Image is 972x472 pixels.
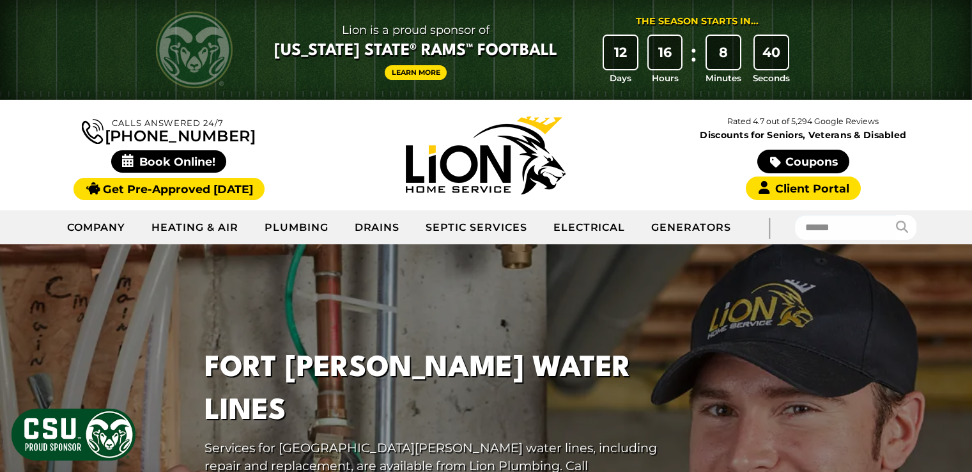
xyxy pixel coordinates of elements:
div: 8 [707,36,740,69]
p: Rated 4.7 out of 5,294 Google Reviews [645,114,962,129]
img: Lion Home Service [406,116,566,194]
div: 40 [755,36,788,69]
div: 16 [649,36,682,69]
span: Lion is a proud sponsor of [274,20,557,40]
div: The Season Starts in... [636,15,759,29]
a: Coupons [757,150,849,173]
a: Heating & Air [139,212,251,244]
a: Learn More [385,65,447,80]
span: Hours [652,72,679,84]
a: Electrical [541,212,639,244]
img: CSU Rams logo [156,12,233,88]
a: Company [54,212,139,244]
a: Septic Services [413,212,540,244]
a: Client Portal [746,177,861,200]
span: Minutes [706,72,741,84]
a: [PHONE_NUMBER] [82,116,256,144]
img: CSU Sponsor Badge [10,407,137,462]
h1: Fort [PERSON_NAME] Water Lines [204,347,670,433]
a: Drains [342,212,413,244]
div: : [687,36,700,85]
a: Get Pre-Approved [DATE] [73,178,265,200]
span: [US_STATE] State® Rams™ Football [274,40,557,62]
span: Discounts for Seniors, Veterans & Disabled [647,130,959,139]
span: Seconds [753,72,790,84]
span: Days [610,72,631,84]
div: | [744,210,795,244]
a: Generators [638,212,744,244]
span: Book Online! [111,150,227,173]
div: 12 [604,36,637,69]
a: Plumbing [252,212,342,244]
